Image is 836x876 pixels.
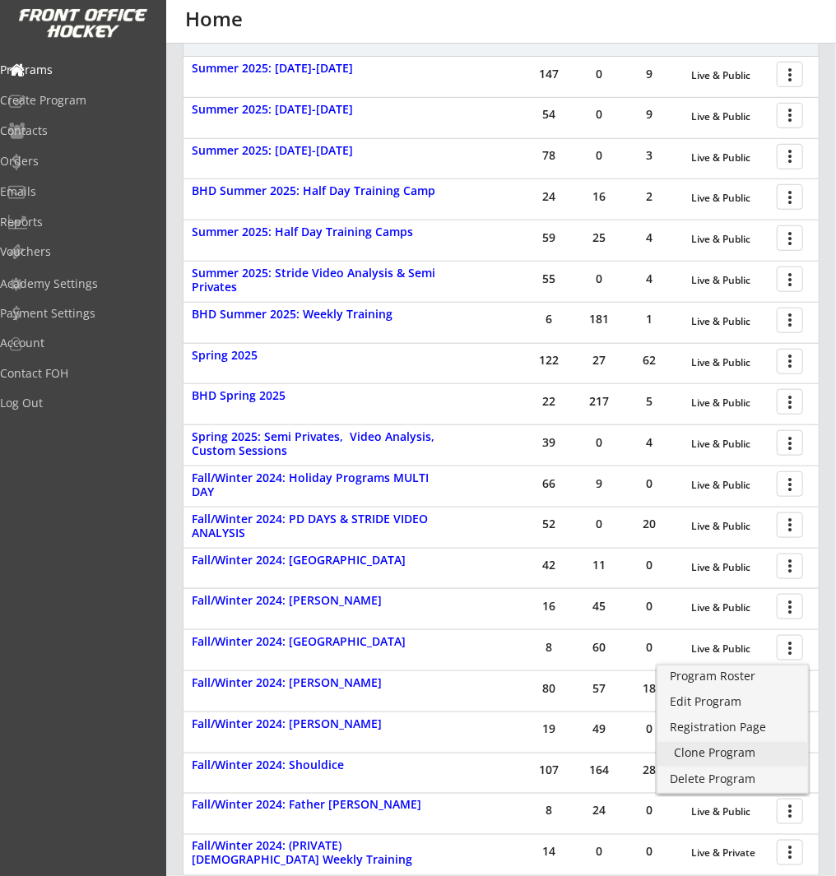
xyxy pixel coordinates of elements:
button: more_vert [777,225,803,251]
div: Live & Public [691,192,769,204]
div: Summer 2025: [DATE]-[DATE] [192,62,448,76]
div: 181 [574,313,624,325]
button: more_vert [777,799,803,824]
div: Live & Public [691,275,769,286]
button: more_vert [777,471,803,497]
div: 57 [574,683,624,694]
div: 3 [625,150,674,161]
div: Live & Public [691,480,769,491]
div: 22 [524,396,574,407]
div: 217 [574,396,624,407]
div: Live & Private [691,848,769,860]
button: more_vert [777,144,803,169]
div: Live & Public [691,397,769,409]
button: more_vert [777,554,803,579]
div: Fall/Winter 2024: Holiday Programs MULTI DAY [192,471,448,499]
div: 4 [625,437,674,448]
div: 16 [574,191,624,202]
div: Fall/Winter 2024: PD DAYS & STRIDE VIDEO ANALYSIS [192,512,448,540]
div: 122 [524,355,574,366]
div: 107 [524,764,574,776]
div: 5 [625,396,674,407]
div: Live & Public [691,152,769,164]
div: Live & Public [691,234,769,245]
div: 0 [574,846,624,858]
div: Fall/Winter 2024: Father [PERSON_NAME] [192,799,448,813]
div: 27 [574,355,624,366]
div: 52 [524,518,574,530]
div: 28 [625,764,674,776]
div: 6 [524,313,574,325]
div: Delete Program [670,773,796,785]
div: 60 [574,642,624,653]
div: 0 [625,723,674,735]
div: Fall/Winter 2024: [GEOGRAPHIC_DATA] [192,554,448,568]
div: 0 [574,273,624,285]
div: 11 [574,559,624,571]
div: 45 [574,600,624,612]
div: Live & Public [691,602,769,614]
div: Fall/Winter 2024: (PRIVATE) [DEMOGRAPHIC_DATA] Weekly Training [192,840,448,868]
div: Summer 2025: [DATE]-[DATE] [192,103,448,117]
div: 78 [524,150,574,161]
div: 19 [524,723,574,735]
div: 0 [625,478,674,489]
div: 0 [625,846,674,858]
div: Fall/Winter 2024: [PERSON_NAME] [192,717,448,731]
button: more_vert [777,349,803,374]
div: 62 [625,355,674,366]
div: 0 [625,805,674,817]
div: Spring 2025: Semi Privates, Video Analysis, Custom Sessions [192,430,448,458]
div: 2 [625,191,674,202]
div: Summer 2025: Stride Video Analysis & Semi Privates [192,267,448,294]
div: Edit Program [670,696,796,707]
button: more_vert [777,267,803,292]
div: Clone Program [674,747,792,758]
div: 39 [524,437,574,448]
div: 66 [524,478,574,489]
div: Live & Public [691,438,769,450]
div: BHD Summer 2025: Weekly Training [192,308,448,322]
div: 18 [625,683,674,694]
div: 4 [625,232,674,243]
div: Live & Public [691,562,769,573]
div: Fall/Winter 2024: [PERSON_NAME] [192,676,448,690]
div: 0 [574,68,624,80]
div: Registration Page [670,721,796,733]
div: 9 [625,109,674,120]
div: Summer 2025: [DATE]-[DATE] [192,144,448,158]
button: more_vert [777,389,803,415]
a: Program Roster [657,665,808,690]
div: Summer 2025: Half Day Training Camps [192,225,448,239]
div: 0 [625,600,674,612]
a: Registration Page [657,716,808,741]
div: Live & Public [691,70,769,81]
div: 20 [625,518,674,530]
div: 49 [574,723,624,735]
div: 0 [574,437,624,448]
div: Live & Public [691,521,769,532]
div: 25 [574,232,624,243]
button: more_vert [777,308,803,333]
div: 8 [524,642,574,653]
div: 8 [524,805,574,817]
div: BHD Summer 2025: Half Day Training Camp [192,184,448,198]
div: Fall/Winter 2024: Shouldice [192,758,448,772]
div: 24 [574,805,624,817]
div: 55 [524,273,574,285]
div: Live & Public [691,316,769,327]
div: 164 [574,764,624,776]
div: 147 [524,68,574,80]
div: Live & Public [691,357,769,368]
button: more_vert [777,594,803,619]
div: 4 [625,273,674,285]
div: 0 [574,150,624,161]
div: 42 [524,559,574,571]
div: 80 [524,683,574,694]
button: more_vert [777,430,803,456]
div: 0 [625,559,674,571]
div: 9 [574,478,624,489]
div: Fall/Winter 2024: [GEOGRAPHIC_DATA] [192,635,448,649]
div: 9 [625,68,674,80]
div: 1 [625,313,674,325]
